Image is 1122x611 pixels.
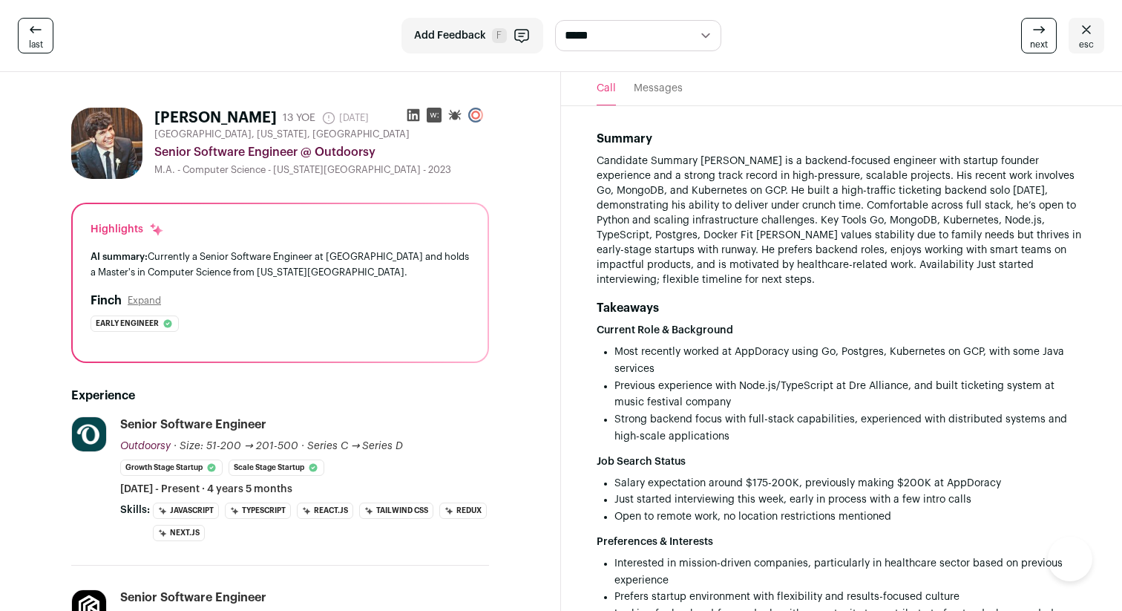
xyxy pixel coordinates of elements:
button: Add Feedback F [401,18,543,53]
span: · Size: 51-200 → 201-500 [174,441,298,451]
button: Messages [634,72,683,105]
h2: Experience [71,387,489,405]
li: TypeScript [225,503,291,519]
button: Call [597,72,616,105]
li: Most recently worked at AppDoracy using Go, Postgres, Kubernetes on GCP, with some Java services [614,344,1086,378]
li: Open to remote work, no location restrictions mentioned [614,509,1086,526]
li: Salary expectation around $175-200K, previously making $200K at AppDoracy [614,475,1086,492]
li: Strong backend focus with full-stack capabilities, experienced with distributed systems and high-... [614,411,1086,445]
span: AI summary: [91,252,148,261]
h2: Job Search Status [597,454,1086,469]
li: Next.js [153,525,205,541]
span: Early engineer [96,316,159,331]
span: next [1030,39,1048,50]
li: Scale Stage Startup [229,460,324,476]
img: 7937dc7eb9e5ad93e47eeb4073e6de051b03b6b6705b5dfc7e46bdd4378d958e.jpg [72,417,106,451]
h2: Preferences & Interests [597,535,1086,549]
a: esc [1069,18,1104,53]
li: Prefers startup environment with flexibility and results-focused culture [614,589,1086,606]
iframe: Help Scout Beacon - Open [1048,537,1092,581]
span: [GEOGRAPHIC_DATA], [US_STATE], [GEOGRAPHIC_DATA] [154,128,410,140]
span: Skills: [120,503,150,517]
span: F [492,28,507,43]
button: Expand [128,295,161,307]
p: Candidate Summary [PERSON_NAME] is a backend-focused engineer with startup founder experience and... [597,154,1086,287]
span: · [301,439,304,454]
li: Just started interviewing this week, early in process with a few intro calls [614,491,1086,509]
div: Senior Software Engineer [120,416,266,433]
h2: Finch [91,292,122,310]
span: [DATE] - Present · 4 years 5 months [120,482,292,497]
div: 13 YOE [283,111,315,125]
span: Series C → Series D [307,441,404,451]
img: 881a78fe2eedae51ba44215b2fd13399e33074f57f09ed8f5f87a2082f781862 [71,108,142,179]
li: Previous experience with Node.js/TypeScript at Dre Alliance, and built ticketing system at music ... [614,378,1086,412]
li: Growth Stage Startup [120,460,223,476]
li: Redux [439,503,487,519]
a: last [18,18,53,53]
li: Tailwind CSS [359,503,433,519]
a: next [1021,18,1057,53]
div: Senior Software Engineer @ Outdoorsy [154,143,489,161]
div: M.A. - Computer Science - [US_STATE][GEOGRAPHIC_DATA] - 2023 [154,164,489,176]
h1: [PERSON_NAME] [154,108,277,128]
span: last [29,39,43,50]
h2: Current Role & Background [597,323,1086,338]
li: JavaScript [153,503,219,519]
span: [DATE] [321,111,369,125]
div: Currently a Senior Software Engineer at [GEOGRAPHIC_DATA] and holds a Master's in Computer Scienc... [91,249,470,280]
h4: Summary [597,130,1086,148]
li: Interested in mission-driven companies, particularly in healthcare sector based on previous exper... [614,555,1086,589]
div: Senior Software Engineer [120,589,266,606]
span: esc [1079,39,1094,50]
span: Add Feedback [414,28,486,43]
div: Highlights [91,222,164,237]
span: Outdoorsy [120,441,171,451]
li: React.js [297,503,353,519]
h4: Takeaways [597,299,1086,317]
